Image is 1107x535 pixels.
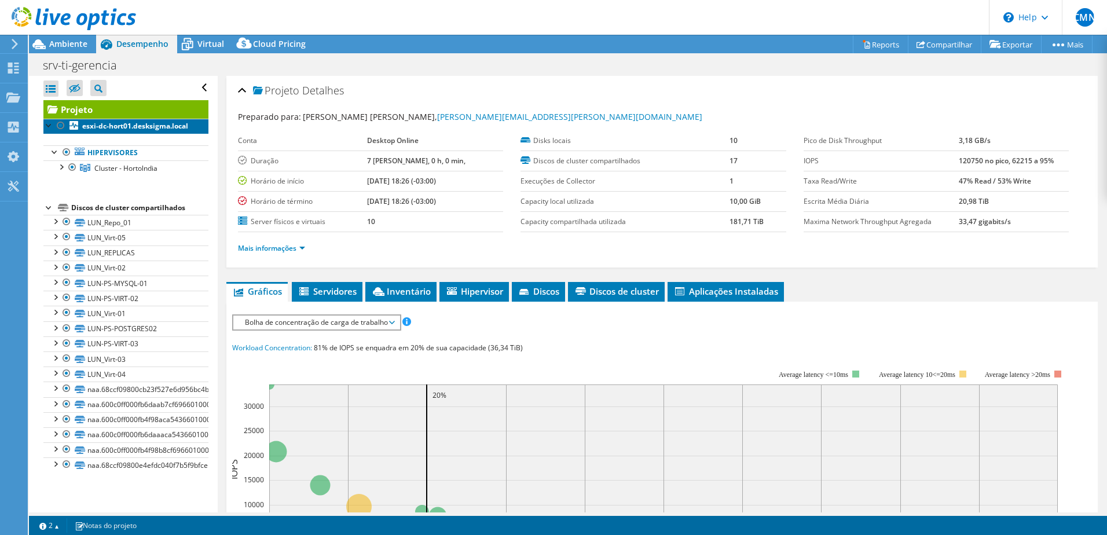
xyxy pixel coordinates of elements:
[779,371,848,379] tspan: Average latency <=10ms
[43,145,208,160] a: Hipervisores
[432,390,446,400] text: 20%
[43,351,208,367] a: LUN_Virt-03
[232,285,282,297] span: Gráficos
[244,401,264,411] text: 30000
[437,111,702,122] a: [PERSON_NAME][EMAIL_ADDRESS][PERSON_NAME][DOMAIN_NAME]
[197,38,224,49] span: Virtual
[518,285,559,297] span: Discos
[43,119,208,134] a: esxi-dc-hort01.desksigma.local
[244,500,264,510] text: 10000
[43,397,208,412] a: naa.600c0ff000fb6daab7cf696601000000
[43,215,208,230] a: LUN_Repo_01
[43,412,208,427] a: naa.600c0ff000fb4f98aca5436601000000
[238,243,305,253] a: Mais informações
[71,201,208,215] div: Discos de cluster compartilhados
[244,426,264,435] text: 25000
[298,285,357,297] span: Servidores
[804,196,959,207] label: Escrita Média Diária
[244,475,264,485] text: 15000
[959,196,989,206] b: 20,98 TiB
[520,216,729,228] label: Capacity compartilhada utilizada
[43,100,208,119] a: Projeto
[43,261,208,276] a: LUN_Virt-02
[1003,12,1014,23] svg: \n
[730,217,764,226] b: 181,71 TiB
[238,216,367,228] label: Server físicos e virtuais
[959,176,1031,186] b: 47% Read / 53% Write
[43,291,208,306] a: LUN-PS-VIRT-02
[43,160,208,175] a: Cluster - Hortolndia
[43,336,208,351] a: LUN-PS-VIRT-03
[238,155,367,167] label: Duração
[43,230,208,245] a: LUN_Virt-05
[730,156,738,166] b: 17
[31,518,67,533] a: 2
[959,217,1011,226] b: 33,47 gigabits/s
[314,343,523,353] span: 81% de IOPS se enquadra em 20% de sua capacidade (36,34 TiB)
[43,321,208,336] a: LUN-PS-POSTGRES02
[730,196,761,206] b: 10,00 GiB
[804,135,959,146] label: Pico de Disk Throughput
[985,371,1050,379] text: Average latency >20ms
[43,427,208,442] a: naa.600c0ff000fb6daaaca5436601000000
[253,38,306,49] span: Cloud Pricing
[804,175,959,187] label: Taxa Read/Write
[367,176,436,186] b: [DATE] 18:26 (-03:00)
[879,371,955,379] tspan: Average latency 10<=20ms
[43,245,208,261] a: LUN_REPLICAS
[116,38,168,49] span: Desempenho
[38,59,135,72] h1: srv-ti-gerencia
[82,121,188,131] b: esxi-dc-hort01.desksigma.local
[981,35,1042,53] a: Exportar
[959,135,991,145] b: 3,18 GB/s
[804,216,959,228] label: Maxima Network Throughput Agregada
[238,135,367,146] label: Conta
[232,343,312,353] span: Workload Concentration:
[239,316,394,329] span: Bolha de concentração de carga de trabalho
[804,155,959,167] label: IOPS
[43,276,208,291] a: LUN-PS-MYSQL-01
[853,35,908,53] a: Reports
[43,367,208,382] a: LUN_Virt-04
[303,111,702,122] span: [PERSON_NAME] [PERSON_NAME],
[253,85,299,97] span: Projeto
[367,217,375,226] b: 10
[730,135,738,145] b: 10
[959,156,1054,166] b: 120750 no pico, 62215 a 95%
[238,175,367,187] label: Horário de início
[94,163,157,173] span: Cluster - Hortolndia
[520,155,729,167] label: Discos de cluster compartilhados
[445,285,503,297] span: Hipervisor
[520,135,729,146] label: Disks locais
[730,176,734,186] b: 1
[367,156,465,166] b: 7 [PERSON_NAME], 0 h, 0 min,
[238,196,367,207] label: Horário de término
[1041,35,1093,53] a: Mais
[228,459,240,479] text: IOPS
[43,442,208,457] a: naa.600c0ff000fb4f98b8cf696601000000
[371,285,431,297] span: Inventário
[367,135,419,145] b: Desktop Online
[1076,8,1094,27] span: CMN
[43,457,208,472] a: naa.68ccf09800e4efdc040f7b5f9bfceb9b
[238,111,301,122] label: Preparado para:
[574,285,659,297] span: Discos de cluster
[908,35,981,53] a: Compartilhar
[673,285,778,297] span: Aplicações Instaladas
[520,175,729,187] label: Execuções de Collector
[67,518,145,533] a: Notas do projeto
[49,38,87,49] span: Ambiente
[43,306,208,321] a: LUN_Virt-01
[520,196,729,207] label: Capacity local utilizada
[244,450,264,460] text: 20000
[43,382,208,397] a: naa.68ccf09800cb23f527e6d956bc4bf48d
[302,83,344,97] span: Detalhes
[367,196,436,206] b: [DATE] 18:26 (-03:00)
